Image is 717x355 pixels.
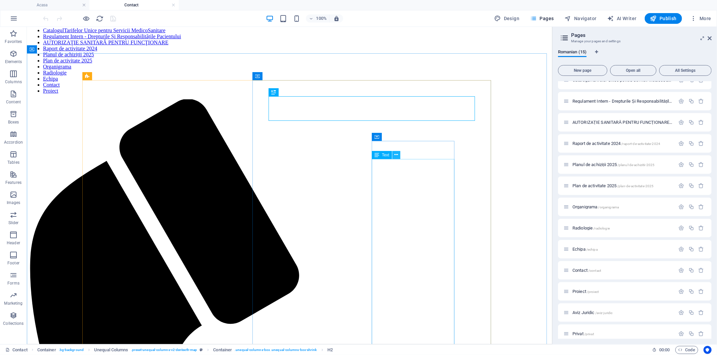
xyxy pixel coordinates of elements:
span: Code [678,346,695,354]
div: Duplicate [688,331,694,337]
button: 100% [306,14,330,22]
div: Raport de activitate 2024/raport-de-activitate-2024 [570,141,675,146]
p: Tables [7,160,19,165]
button: New page [558,65,607,76]
div: Remove [699,119,704,125]
span: /planul-de-achizitii-2025 [618,163,654,167]
p: Collections [3,321,24,326]
span: Click to open page [572,310,612,315]
h6: 100% [316,14,327,22]
span: . unequal-columns-box .unequal-columns-box-shrink [235,346,317,354]
div: Duplicate [688,310,694,315]
span: /raport-de-activitate-2024 [622,142,661,146]
div: Settings [679,183,684,189]
button: Pages [527,13,556,24]
span: Design [494,15,520,22]
div: Settings [679,246,684,252]
p: Accordion [4,140,23,145]
span: Click to open page [572,204,619,209]
span: Click to open page [572,162,654,167]
div: Duplicate [688,246,694,252]
div: Settings [679,141,684,146]
div: Regulament Intern - Drepturile Și Responsabilitățile Pacientului [570,99,675,103]
span: Click to select. Double-click to edit [94,346,128,354]
p: Features [5,180,22,185]
button: All Settings [659,65,712,76]
p: Header [7,240,20,246]
span: /privat [584,332,594,336]
p: Favorites [5,39,22,44]
div: Settings [679,289,684,294]
div: Settings [679,310,684,315]
div: Echipa/echipa [570,247,675,251]
span: Navigator [565,15,597,22]
span: Text [382,153,389,157]
p: Slider [8,220,19,225]
span: Click to open page [572,289,599,294]
span: Click to open page [572,331,594,336]
span: Click to open page [572,225,610,231]
p: Marketing [4,301,23,306]
div: Duplicate [688,267,694,273]
span: /echipa [586,248,598,251]
p: Content [6,99,21,105]
span: /radiologie [594,226,610,230]
div: Duplicate [688,225,694,231]
span: /proiect [587,290,599,294]
p: Elements [5,59,22,64]
button: Usercentrics [704,346,712,354]
span: /contact [588,269,601,272]
span: . bg-background [59,346,84,354]
div: Language Tabs [558,50,712,62]
div: Settings [679,225,684,231]
span: Pages [530,15,554,22]
div: Remove [699,162,704,167]
span: More [690,15,711,22]
span: /organigrama [598,205,619,209]
p: Images [7,200,21,205]
h2: Pages [571,32,712,38]
span: Click to select. Double-click to edit [327,346,333,354]
span: Publish [650,15,677,22]
span: Click to open page [572,247,598,252]
div: Proiect/proiect [570,289,675,294]
div: Settings [679,331,684,337]
div: Settings [679,119,684,125]
div: Duplicate [688,141,694,146]
p: Columns [5,79,22,85]
button: Design [492,13,522,24]
button: reload [96,14,104,22]
span: Open all [613,68,653,72]
i: This element is a customizable preset [200,348,203,352]
div: Remove [699,267,704,273]
div: Remove [699,98,704,104]
div: Settings [679,204,684,210]
span: /aviz-juridic [595,311,613,315]
button: AI Writer [605,13,639,24]
h4: Contact [89,1,179,9]
div: Duplicate [688,204,694,210]
div: Planul de achiziții 2025/planul-de-achizitii-2025 [570,162,675,167]
div: Remove [699,183,704,189]
div: Duplicate [688,289,694,294]
div: Contact/contact [570,268,675,272]
div: Settings [679,162,684,167]
div: Duplicate [688,119,694,125]
p: Boxes [8,119,19,125]
span: Click to select. Double-click to edit [37,346,56,354]
div: Remove [699,246,704,252]
span: Click to select. Double-click to edit [213,346,232,354]
a: Click to cancel selection. Double-click to open Pages [5,346,28,354]
div: Remove [699,289,704,294]
span: AI Writer [607,15,637,22]
span: : [664,347,665,352]
button: Open all [610,65,656,76]
button: Click here to leave preview mode and continue editing [82,14,90,22]
i: Reload page [96,15,104,22]
span: 00 00 [659,346,670,354]
div: Privat/privat [570,332,675,336]
div: Settings [679,267,684,273]
nav: breadcrumb [37,346,333,354]
div: Design (Ctrl+Alt+Y) [492,13,522,24]
div: Remove [699,225,704,231]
